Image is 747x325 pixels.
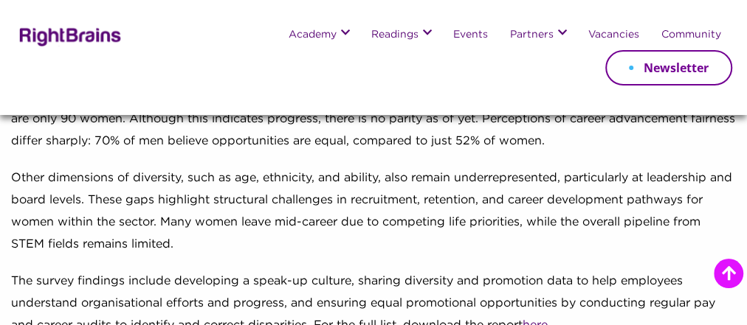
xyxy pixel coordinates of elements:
[15,25,122,46] img: Rightbrains
[11,64,736,167] p: Key findings in the report reveal that while [DEMOGRAPHIC_DATA] representation in senior roles ha...
[605,50,732,85] a: Newsletter
[588,29,639,41] a: Vacancies
[11,167,736,270] p: Other dimensions of diversity, such as age, ethnicity, and ability, also remain underrepresented,...
[510,29,554,41] a: Partners
[371,29,419,41] a: Readings
[453,29,488,41] a: Events
[289,29,337,41] a: Academy
[661,29,721,41] a: Community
